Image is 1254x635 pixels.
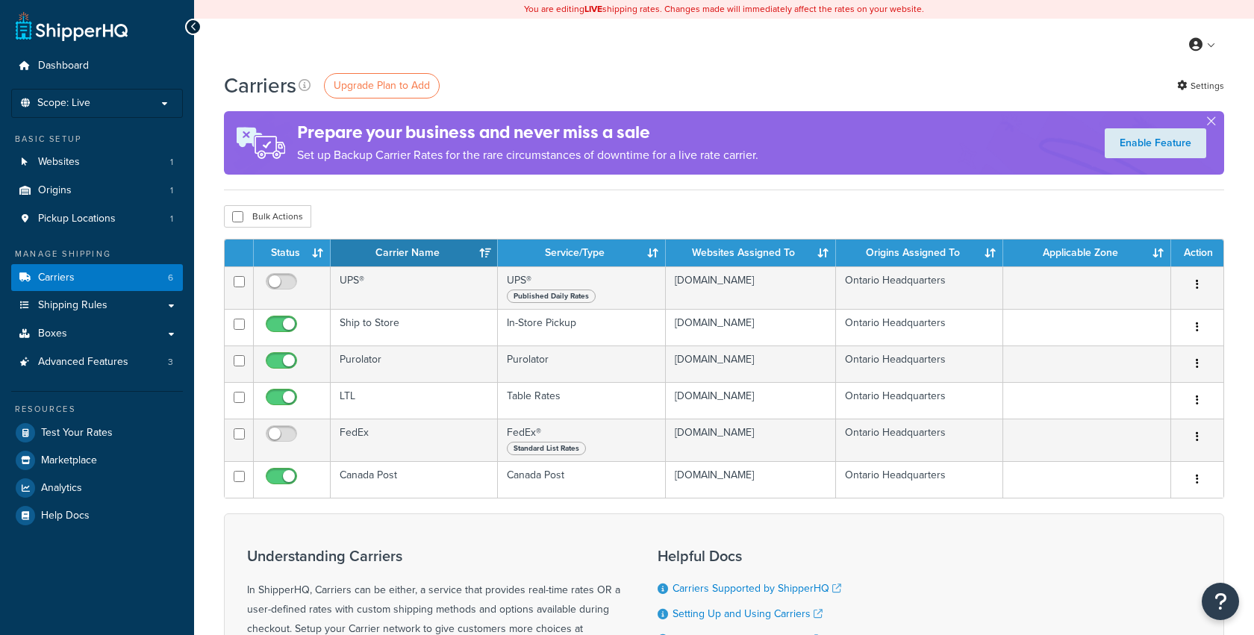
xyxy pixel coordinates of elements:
[836,461,1004,498] td: Ontario Headquarters
[11,177,183,204] li: Origins
[170,213,173,225] span: 1
[168,356,173,369] span: 3
[673,606,823,622] a: Setting Up and Using Carriers
[11,320,183,348] a: Boxes
[37,97,90,110] span: Scope: Live
[38,60,89,72] span: Dashboard
[11,205,183,233] a: Pickup Locations 1
[666,266,836,309] td: [DOMAIN_NAME]
[331,309,498,345] td: Ship to Store
[11,348,183,376] li: Advanced Features
[11,148,183,176] li: Websites
[498,382,665,419] td: Table Rates
[324,73,440,98] a: Upgrade Plan to Add
[297,120,758,145] h4: Prepare your business and never miss a sale
[836,309,1004,345] td: Ontario Headquarters
[168,272,173,284] span: 6
[666,309,836,345] td: [DOMAIN_NAME]
[331,382,498,419] td: LTL
[11,292,183,319] a: Shipping Rules
[11,248,183,260] div: Manage Shipping
[38,156,80,169] span: Websites
[836,240,1004,266] th: Origins Assigned To: activate to sort column ascending
[1003,240,1171,266] th: Applicable Zone: activate to sort column ascending
[38,272,75,284] span: Carriers
[498,309,665,345] td: In-Store Pickup
[1171,240,1223,266] th: Action
[331,266,498,309] td: UPS®
[224,111,297,175] img: ad-rules-rateshop-fe6ec290ccb7230408bd80ed9643f0289d75e0ffd9eb532fc0e269fcd187b520.png
[836,266,1004,309] td: Ontario Headquarters
[334,78,430,93] span: Upgrade Plan to Add
[11,264,183,292] a: Carriers 6
[507,290,596,303] span: Published Daily Rates
[11,348,183,376] a: Advanced Features 3
[170,156,173,169] span: 1
[666,419,836,461] td: [DOMAIN_NAME]
[331,419,498,461] td: FedEx
[11,264,183,292] li: Carriers
[11,52,183,80] a: Dashboard
[658,548,852,564] h3: Helpful Docs
[224,71,296,100] h1: Carriers
[498,345,665,382] td: Purolator
[11,177,183,204] a: Origins 1
[836,382,1004,419] td: Ontario Headquarters
[584,2,602,16] b: LIVE
[254,240,331,266] th: Status: activate to sort column ascending
[507,442,586,455] span: Standard List Rates
[38,356,128,369] span: Advanced Features
[38,213,116,225] span: Pickup Locations
[41,510,90,522] span: Help Docs
[331,345,498,382] td: Purolator
[1202,583,1239,620] button: Open Resource Center
[41,482,82,495] span: Analytics
[666,461,836,498] td: [DOMAIN_NAME]
[498,461,665,498] td: Canada Post
[41,454,97,467] span: Marketplace
[38,184,72,197] span: Origins
[666,382,836,419] td: [DOMAIN_NAME]
[666,345,836,382] td: [DOMAIN_NAME]
[11,148,183,176] a: Websites 1
[1177,75,1224,96] a: Settings
[38,299,107,312] span: Shipping Rules
[11,403,183,416] div: Resources
[498,240,665,266] th: Service/Type: activate to sort column ascending
[11,447,183,474] a: Marketplace
[498,419,665,461] td: FedEx®
[673,581,841,596] a: Carriers Supported by ShipperHQ
[11,133,183,146] div: Basic Setup
[297,145,758,166] p: Set up Backup Carrier Rates for the rare circumstances of downtime for a live rate carrier.
[16,11,128,41] a: ShipperHQ Home
[11,205,183,233] li: Pickup Locations
[331,240,498,266] th: Carrier Name: activate to sort column ascending
[11,419,183,446] a: Test Your Rates
[41,427,113,440] span: Test Your Rates
[1105,128,1206,158] a: Enable Feature
[836,419,1004,461] td: Ontario Headquarters
[11,475,183,501] a: Analytics
[224,205,311,228] button: Bulk Actions
[498,266,665,309] td: UPS®
[11,502,183,529] a: Help Docs
[38,328,67,340] span: Boxes
[836,345,1004,382] td: Ontario Headquarters
[666,240,836,266] th: Websites Assigned To: activate to sort column ascending
[247,548,620,564] h3: Understanding Carriers
[331,461,498,498] td: Canada Post
[170,184,173,197] span: 1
